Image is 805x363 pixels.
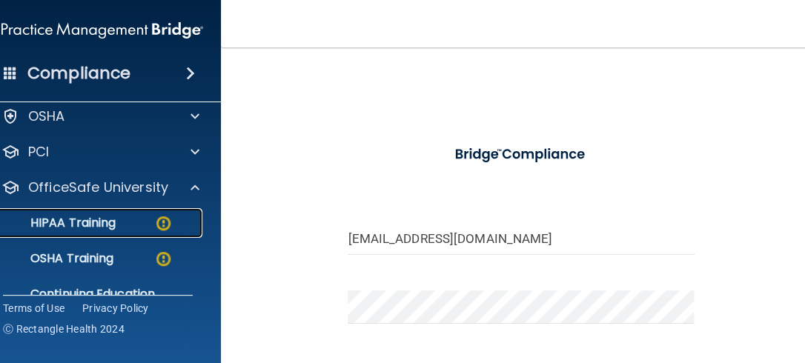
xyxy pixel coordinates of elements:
[154,250,173,268] img: warning-circle.0cc9ac19.png
[348,222,694,255] input: Email
[1,16,203,45] img: PMB logo
[3,322,125,336] span: Ⓒ Rectangle Health 2024
[440,136,603,173] img: bridge_compliance_login_screen.278c3ca4.svg
[28,179,168,196] p: OfficeSafe University
[1,143,199,161] a: PCI
[3,301,64,316] a: Terms of Use
[154,214,173,233] img: warning-circle.0cc9ac19.png
[28,143,49,161] p: PCI
[1,107,199,125] a: OSHA
[27,63,130,84] h4: Compliance
[28,107,65,125] p: OSHA
[82,301,149,316] a: Privacy Policy
[1,179,199,196] a: OfficeSafe University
